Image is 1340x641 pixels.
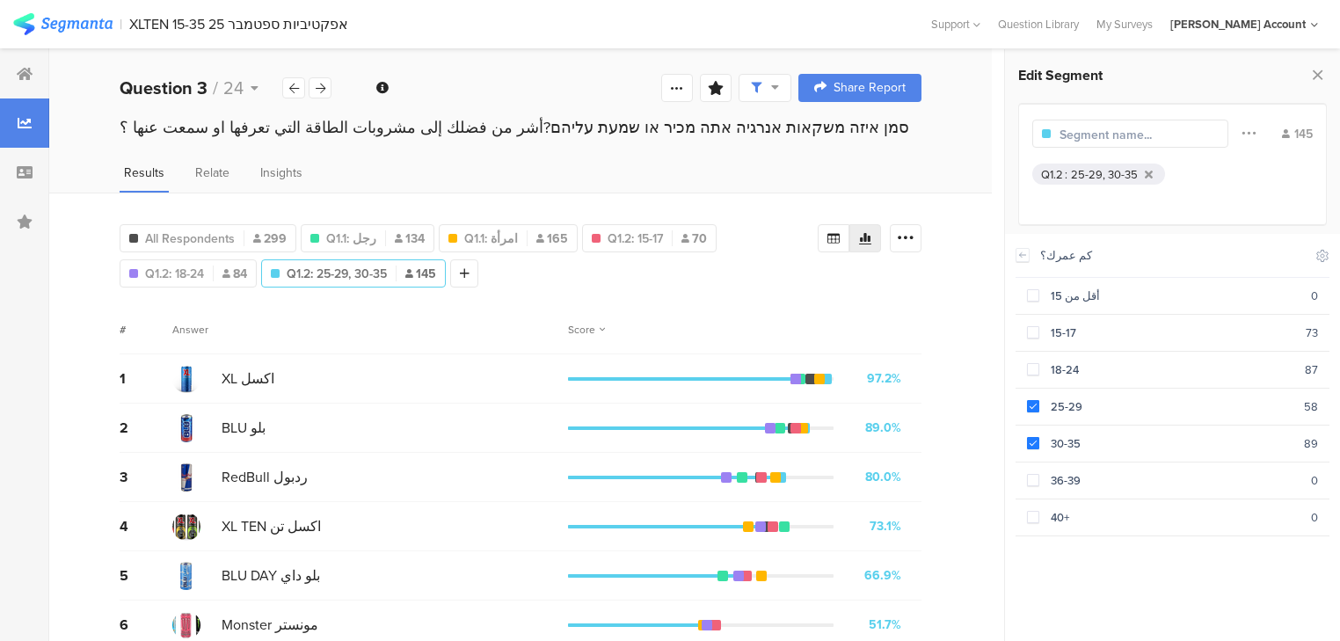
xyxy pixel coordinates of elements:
div: كم عمرك؟ [1040,247,1305,264]
div: 6 [120,615,172,635]
div: Answer [172,322,208,338]
img: d3718dnoaommpf.cloudfront.net%2Fitem%2F4fc74a51805db38d00dd.jpg [172,562,200,590]
div: | [120,14,122,34]
div: 0 [1311,472,1318,489]
div: 1 [120,368,172,389]
span: Q1.1: رجل [326,229,376,248]
span: / [213,75,218,101]
input: Segment name... [1060,126,1213,144]
div: 89 [1304,435,1318,452]
div: 73 [1306,324,1318,341]
span: 84 [222,265,247,283]
div: 0 [1311,509,1318,526]
div: 18-24 [1039,361,1305,378]
div: 0 [1311,288,1318,304]
img: d3718dnoaommpf.cloudfront.net%2Fitem%2F8cdf2c49722168267766.jpg [172,414,200,442]
div: 87 [1305,361,1318,378]
div: 145 [1282,125,1313,143]
div: 5 [120,565,172,586]
div: 66.9% [864,566,901,585]
div: 40+ [1039,509,1311,526]
span: Insights [260,164,302,182]
b: Question 3 [120,75,208,101]
span: Q1.2: 25-29, 30-35 [287,265,387,283]
div: Q1.2 [1041,166,1063,183]
span: Q1.1: امرأة [464,229,518,248]
span: 165 [536,229,568,248]
span: Q1.2: 15-17 [608,229,663,248]
div: 25-29 [1039,398,1304,415]
div: 25-29, 30-35 [1071,166,1138,183]
span: Edit Segment [1018,65,1103,85]
span: Relate [195,164,229,182]
div: Support [931,11,980,38]
div: 97.2% [867,369,901,388]
div: 4 [120,516,172,536]
span: 70 [681,229,707,248]
span: BLU بلو [222,418,266,438]
div: 3 [120,467,172,487]
a: Question Library [989,16,1088,33]
div: 51.7% [869,616,901,634]
span: RedBull ردبول [222,467,308,487]
span: Share Report [834,82,906,94]
div: [PERSON_NAME] Account [1170,16,1306,33]
span: XL TEN اكسل تن [222,516,321,536]
div: 80.0% [865,468,901,486]
img: d3718dnoaommpf.cloudfront.net%2Fitem%2F2792119ca205125d8dc1.jpg [172,463,200,492]
span: Monster مونستر [222,615,318,635]
div: # [120,322,172,338]
span: 24 [223,75,244,101]
a: My Surveys [1088,16,1162,33]
div: 2 [120,418,172,438]
div: 15-17 [1039,324,1306,341]
img: d3718dnoaommpf.cloudfront.net%2Fitem%2F4689d2991f062046d1eb.jpg [172,611,200,639]
div: 30-35 [1039,435,1304,452]
span: All Respondents [145,229,235,248]
img: d3718dnoaommpf.cloudfront.net%2Fitem%2F7b17394d20f68cb1b81f.png [172,365,200,393]
div: أقل من 15 [1039,288,1311,304]
span: BLU DAY بلو داي [222,565,320,586]
span: 134 [395,229,425,248]
span: 145 [405,265,436,283]
span: 299 [253,229,287,248]
div: 89.0% [865,419,901,437]
div: 36-39 [1039,472,1311,489]
div: XLTEN 15-35 אפקטיביות ספטמבר 25 [129,16,348,33]
span: Q1.2: 18-24 [145,265,204,283]
div: Score [568,322,605,338]
img: d3718dnoaommpf.cloudfront.net%2Fitem%2F36364347c6f13530ddde.jpg [172,513,200,541]
div: : [1065,166,1071,183]
div: 58 [1304,398,1318,415]
span: Results [124,164,164,182]
div: סמן איזה משקאות אנרגיה אתה מכיר או שמעת עליהם?أشر من فضلك إلى مشروبات الطاقة التي تعرفها او سمعت ... [120,116,921,139]
img: segmanta logo [13,13,113,35]
div: 73.1% [870,517,901,535]
span: XL اكسل [222,368,274,389]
